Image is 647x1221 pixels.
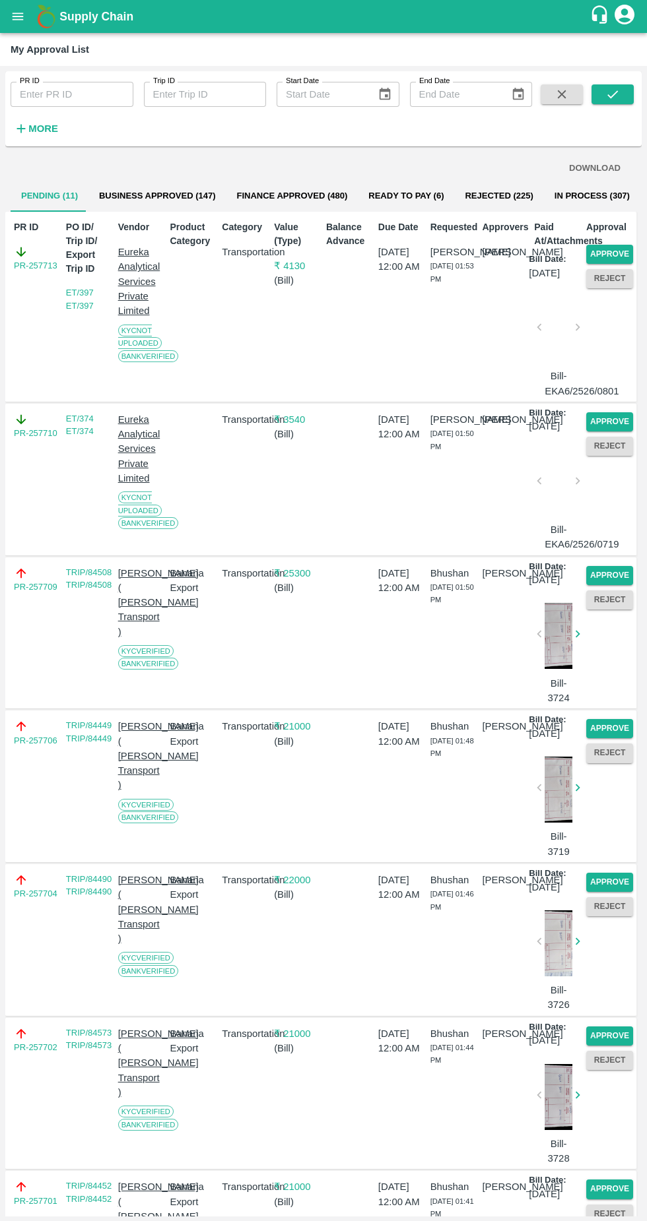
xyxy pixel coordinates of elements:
[529,561,566,573] p: Bill Date:
[153,76,175,86] label: Trip ID
[59,10,133,23] b: Supply Chain
[430,245,477,259] p: [PERSON_NAME]
[326,220,373,248] p: Balance Advance
[118,811,179,823] span: Bank Verified
[430,566,477,580] p: Bhushan
[378,220,425,234] p: Due Date
[410,82,500,107] input: End Date
[545,1137,572,1166] p: Bill-3728
[545,829,572,859] p: Bill-3719
[529,419,560,433] p: [DATE]
[66,1181,112,1204] a: TRIP/84452 TRIP/84452
[222,719,269,734] p: Transportation
[545,983,572,1013] p: Bill-3726
[11,117,61,140] button: More
[482,412,529,427] p: [PERSON_NAME]
[274,1179,321,1194] p: ₹ 21000
[529,714,566,726] p: Bill Date:
[430,873,477,887] p: Bhushan
[586,1026,633,1046] button: Approve
[11,41,89,58] div: My Approval List
[274,566,321,580] p: ₹ 25300
[118,965,179,977] span: Bank Verified
[66,220,113,276] p: PO ID/ Trip ID/ Export Trip ID
[274,887,321,902] p: ( Bill )
[66,720,112,743] a: TRIP/84449 TRIP/84449
[226,180,358,212] button: Finance Approved (480)
[14,1195,57,1208] a: PR-257701
[274,580,321,595] p: ( Bill )
[118,719,165,792] p: [PERSON_NAME] ( [PERSON_NAME] Transport )
[14,734,57,747] a: PR-257706
[529,1174,566,1187] p: Bill Date:
[613,3,636,30] div: account of current user
[118,1119,179,1131] span: Bank Verified
[170,873,217,902] p: Banana Export
[170,566,217,596] p: Banana Export
[545,369,572,398] p: Bill- EKA6/2526/0801
[286,76,319,86] label: Start Date
[378,412,425,442] p: [DATE] 12:00 AM
[590,5,613,28] div: customer-support
[118,799,174,811] span: KYC Verified
[274,259,321,273] p: ₹ 4130
[586,269,633,288] button: Reject
[66,567,112,590] a: TRIP/84508 TRIP/84508
[506,82,531,107] button: Choose date
[118,220,165,234] p: Vendor
[586,590,633,610] button: Reject
[118,873,165,946] p: [PERSON_NAME] ( [PERSON_NAME] Transport )
[482,873,529,887] p: [PERSON_NAME]
[14,1041,57,1054] a: PR-257702
[274,412,321,427] p: ₹ 3540
[118,566,165,639] p: [PERSON_NAME] ( [PERSON_NAME] Transport )
[222,412,269,427] p: Transportation
[430,429,474,451] span: [DATE] 01:50 PM
[544,180,640,212] button: In Process (307)
[14,259,57,272] a: PR-257713
[358,180,454,212] button: Ready To Pay (6)
[378,566,425,596] p: [DATE] 12:00 AM
[529,253,566,266] p: Bill Date:
[482,245,529,259] p: [PERSON_NAME]
[274,719,321,734] p: ₹ 21000
[274,1041,321,1055] p: ( Bill )
[482,1179,529,1194] p: [PERSON_NAME]
[14,220,61,234] p: PR ID
[529,867,566,880] p: Bill Date:
[586,566,633,585] button: Approve
[545,676,572,706] p: Bill-3724
[170,220,217,248] p: Product Category
[529,1021,566,1034] p: Bill Date:
[378,245,425,274] p: [DATE] 12:00 AM
[222,1026,269,1041] p: Transportation
[144,82,267,107] input: Enter Trip ID
[378,1179,425,1209] p: [DATE] 12:00 AM
[586,437,633,456] button: Reject
[586,743,633,763] button: Reject
[3,1,33,32] button: open drawer
[88,180,226,212] button: Business Approved (147)
[118,517,179,529] span: Bank Verified
[529,1033,560,1048] p: [DATE]
[222,873,269,887] p: Transportation
[222,220,269,234] p: Category
[529,726,560,741] p: [DATE]
[274,273,321,288] p: ( Bill )
[564,157,626,180] button: DOWNLOAD
[118,412,165,485] p: Eureka Analytical Services Private Limited
[274,220,321,248] p: Value (Type)
[586,412,633,431] button: Approve
[430,262,474,283] span: [DATE] 01:53 PM
[586,220,633,234] p: Approval
[378,719,425,749] p: [DATE] 12:00 AM
[170,1026,217,1056] p: Banana Export
[586,245,633,264] button: Approve
[274,1026,321,1041] p: ₹ 21000
[274,873,321,887] p: ₹ 22000
[20,76,40,86] label: PR ID
[66,288,94,311] a: ET/397 ET/397
[378,1026,425,1056] p: [DATE] 12:00 AM
[430,1179,477,1194] p: Bhushan
[66,874,112,897] a: TRIP/84490 TRIP/84490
